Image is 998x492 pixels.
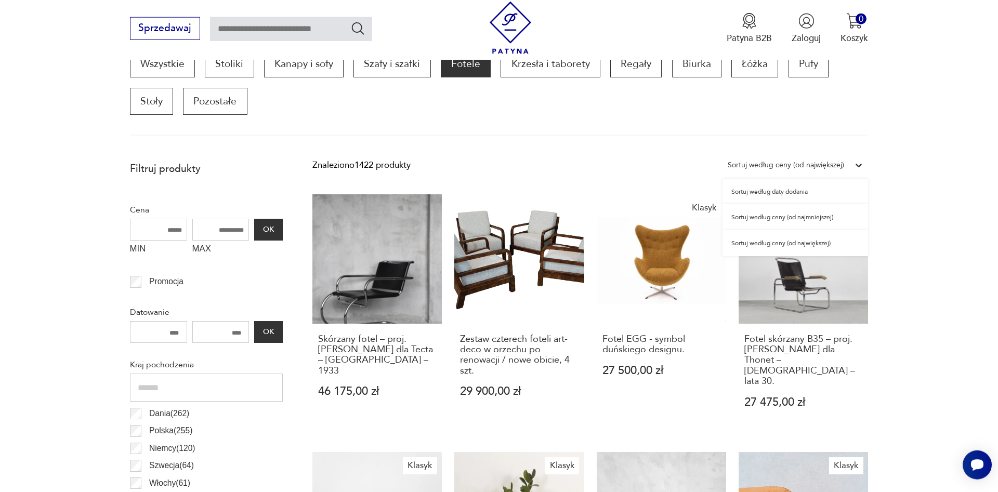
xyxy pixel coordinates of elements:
[254,321,282,343] button: OK
[723,204,868,230] div: Sortuj według ceny (od najmniejszej)
[130,88,173,115] a: Stoły
[350,21,365,36] button: Szukaj
[602,365,721,376] p: 27 500,00 zł
[728,158,844,172] div: Sortuj według ceny (od największej)
[264,50,344,77] a: Kanapy i sofy
[610,50,662,77] a: Regały
[602,334,721,355] h3: Fotel EGG - symbol duńskiego designu.
[130,50,195,77] a: Wszystkie
[963,450,992,480] iframe: Smartsupp widget button
[672,50,721,77] a: Biurka
[741,13,757,29] img: Ikona medalu
[183,88,247,115] a: Pozostałe
[454,194,584,432] a: Zestaw czterech foteli art-deco w orzechu po renowacji / nowe obicie, 4 szt.Zestaw czterech fotel...
[597,194,726,432] a: KlasykFotel EGG - symbol duńskiego designu.Fotel EGG - symbol duńskiego designu.27 500,00 zł
[312,158,411,172] div: Znaleziono 1422 produkty
[856,14,866,24] div: 0
[149,459,194,472] p: Szwecja ( 64 )
[798,13,815,29] img: Ikonka użytkownika
[130,241,187,260] label: MIN
[846,13,862,29] img: Ikona koszyka
[789,50,829,77] a: Pufy
[130,305,283,319] p: Datowanie
[149,424,192,437] p: Polska ( 255 )
[149,442,195,455] p: Niemcy ( 120 )
[318,386,437,397] p: 46 175,00 zł
[192,241,249,260] label: MAX
[312,194,442,432] a: Skórzany fotel – proj. Franco Albini dla Tecta – Niemcy – 1933Skórzany fotel – proj. [PERSON_NAME...
[205,50,254,77] a: Stoliki
[841,32,868,44] p: Koszyk
[130,17,200,40] button: Sprzedawaj
[841,13,868,44] button: 0Koszyk
[501,50,600,77] a: Krzesła i taborety
[441,50,491,77] a: Fotele
[723,230,868,256] div: Sortuj według ceny (od największej)
[727,13,772,44] button: Patyna B2B
[727,13,772,44] a: Ikona medaluPatyna B2B
[318,334,437,377] h3: Skórzany fotel – proj. [PERSON_NAME] dla Tecta – [GEOGRAPHIC_DATA] – 1933
[149,275,183,288] p: Promocja
[484,2,537,54] img: Patyna - sklep z meblami i dekoracjami vintage
[149,407,189,420] p: Dania ( 262 )
[353,50,430,77] a: Szafy i szafki
[460,386,579,397] p: 29 900,00 zł
[744,334,863,387] h3: Fotel skórzany B35 – proj. [PERSON_NAME] dla Thonet – [DEMOGRAPHIC_DATA] – lata 30.
[130,358,283,371] p: Kraj pochodzenia
[130,203,283,217] p: Cena
[460,334,579,377] h3: Zestaw czterech foteli art-deco w orzechu po renowacji / nowe obicie, 4 szt.
[130,162,283,176] p: Filtruj produkty
[792,13,821,44] button: Zaloguj
[149,476,190,490] p: Włochy ( 61 )
[727,32,772,44] p: Patyna B2B
[731,50,778,77] a: Łóżka
[723,179,868,205] div: Sortuj według daty dodania
[744,397,863,408] p: 27 475,00 zł
[739,194,868,432] a: KlasykFotel skórzany B35 – proj. Marcel Breuer dla Thonet – Niemcy – lata 30.Fotel skórzany B35 –...
[254,219,282,241] button: OK
[792,32,821,44] p: Zaloguj
[130,25,200,33] a: Sprzedawaj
